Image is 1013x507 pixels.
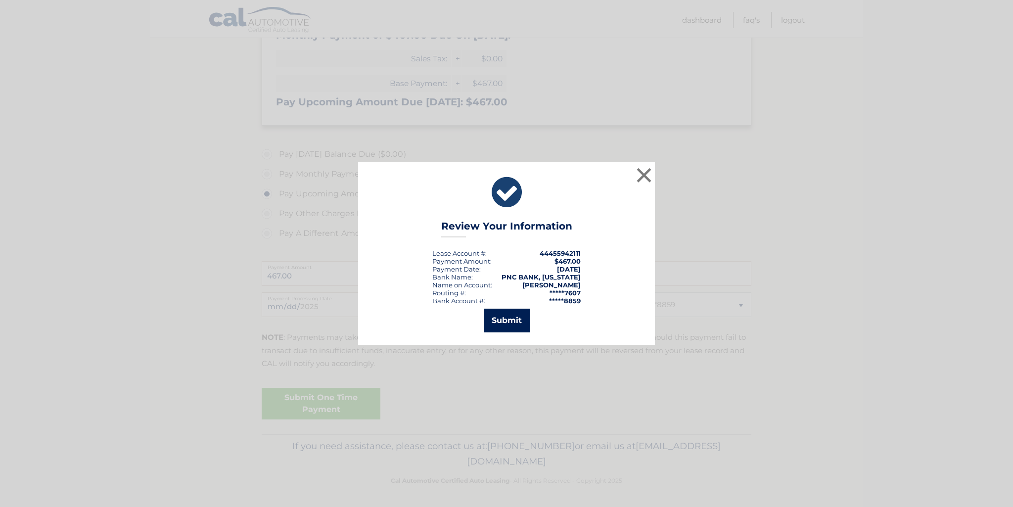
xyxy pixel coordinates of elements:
span: [DATE] [557,265,581,273]
div: Routing #: [432,289,466,297]
span: Payment Date [432,265,479,273]
strong: 44455942111 [540,249,581,257]
h3: Review Your Information [441,220,572,237]
button: × [634,165,654,185]
div: Bank Name: [432,273,473,281]
div: Lease Account #: [432,249,487,257]
button: Submit [484,309,530,332]
div: : [432,265,481,273]
div: Bank Account #: [432,297,485,305]
div: Payment Amount: [432,257,492,265]
div: Name on Account: [432,281,492,289]
span: $467.00 [554,257,581,265]
strong: PNC BANK, [US_STATE] [502,273,581,281]
strong: [PERSON_NAME] [522,281,581,289]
